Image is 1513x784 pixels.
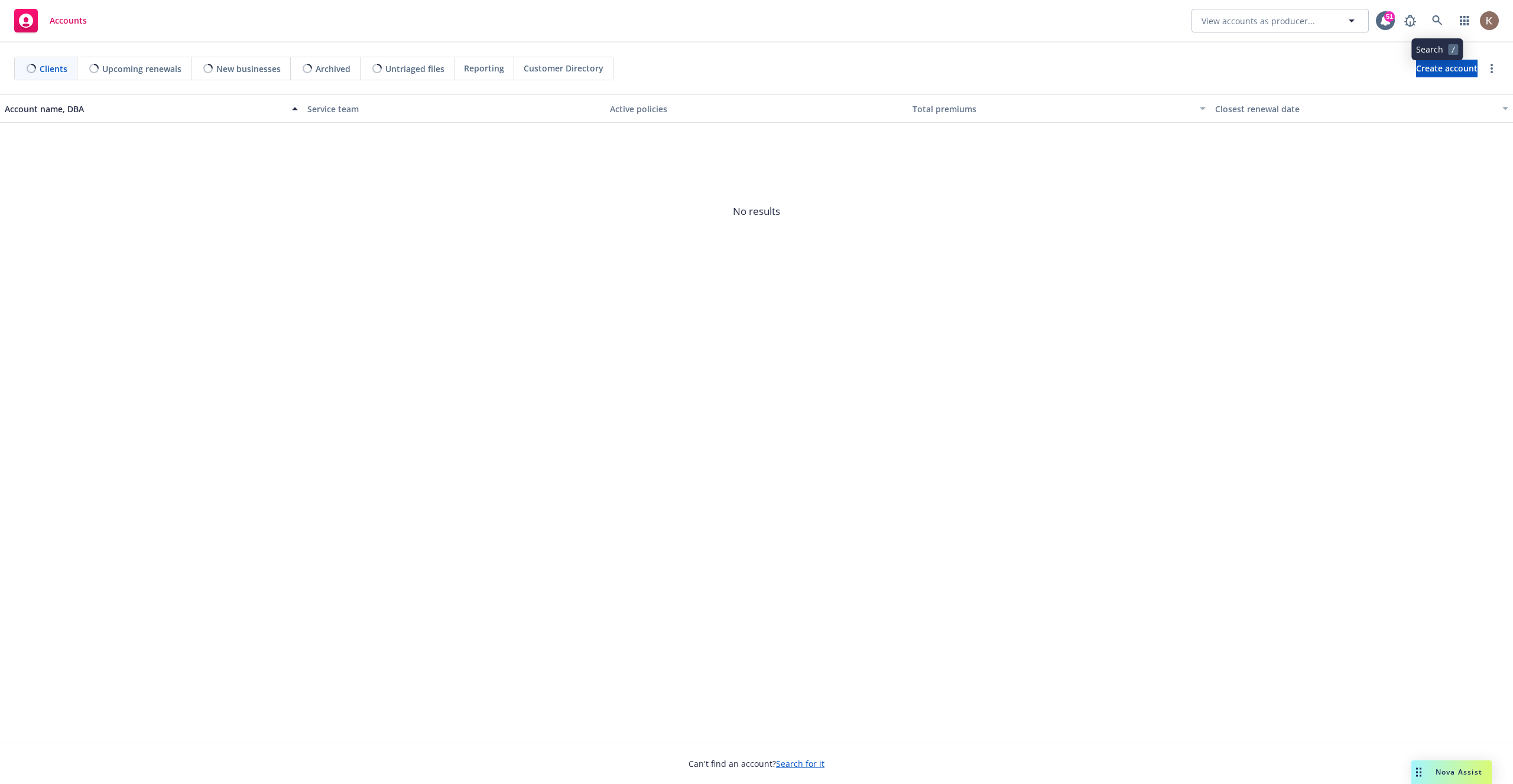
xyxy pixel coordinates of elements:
[1416,60,1478,77] a: Create account
[610,103,903,115] div: Active policies
[1210,94,1513,123] button: Closest renewal date
[524,62,603,74] span: Customer Directory
[464,62,504,74] span: Reporting
[1411,760,1426,784] div: Drag to move
[1384,11,1395,22] div: 51
[1426,9,1449,32] a: Search
[1202,15,1315,27] span: View accounts as producer...
[1453,9,1476,32] a: Switch app
[50,16,87,25] span: Accounts
[605,94,908,123] button: Active policies
[1485,61,1499,76] a: more
[908,94,1210,123] button: Total premiums
[1436,767,1482,777] span: Nova Assist
[1191,9,1369,32] button: View accounts as producer...
[1215,103,1495,115] div: Closest renewal date
[385,63,444,75] span: Untriaged files
[689,757,824,770] span: Can't find an account?
[9,4,92,37] a: Accounts
[1480,11,1499,30] img: photo
[40,63,67,75] span: Clients
[1416,57,1478,80] span: Create account
[216,63,281,75] span: New businesses
[316,63,350,75] span: Archived
[102,63,181,75] span: Upcoming renewals
[1411,760,1492,784] button: Nova Assist
[776,758,824,769] a: Search for it
[913,103,1193,115] div: Total premiums
[5,103,285,115] div: Account name, DBA
[307,103,600,115] div: Service team
[1398,9,1422,32] a: Report a Bug
[303,94,605,123] button: Service team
